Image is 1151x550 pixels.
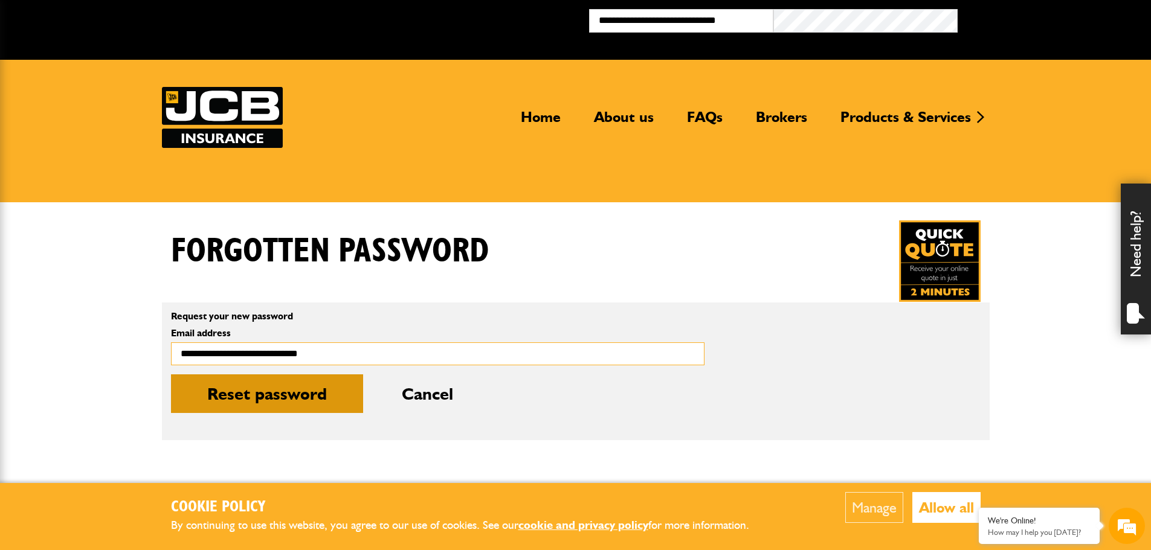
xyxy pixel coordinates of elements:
button: Cancel [366,374,489,413]
a: JCB Insurance Services [162,87,283,148]
a: About us [585,108,663,136]
img: JCB Insurance Services logo [162,87,283,148]
div: Need help? [1121,184,1151,334]
a: Home [512,108,570,136]
a: Get your insurance quote in just 2-minutes [899,220,981,302]
button: Manage [845,492,903,523]
div: We're Online! [988,516,1091,526]
p: How may I help you today? [988,528,1091,537]
p: Request your new password [171,312,704,321]
button: Reset password [171,374,363,413]
a: Brokers [747,108,816,136]
button: Allow all [912,492,981,523]
button: Broker Login [958,9,1142,28]
a: Products & Services [831,108,980,136]
img: Quick Quote [899,220,981,302]
label: Email address [171,328,704,338]
a: FAQs [678,108,732,136]
h1: Forgotten password [171,231,489,272]
p: By continuing to use this website, you agree to our use of cookies. See our for more information. [171,516,769,535]
a: cookie and privacy policy [518,518,648,532]
h2: Cookie Policy [171,498,769,517]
